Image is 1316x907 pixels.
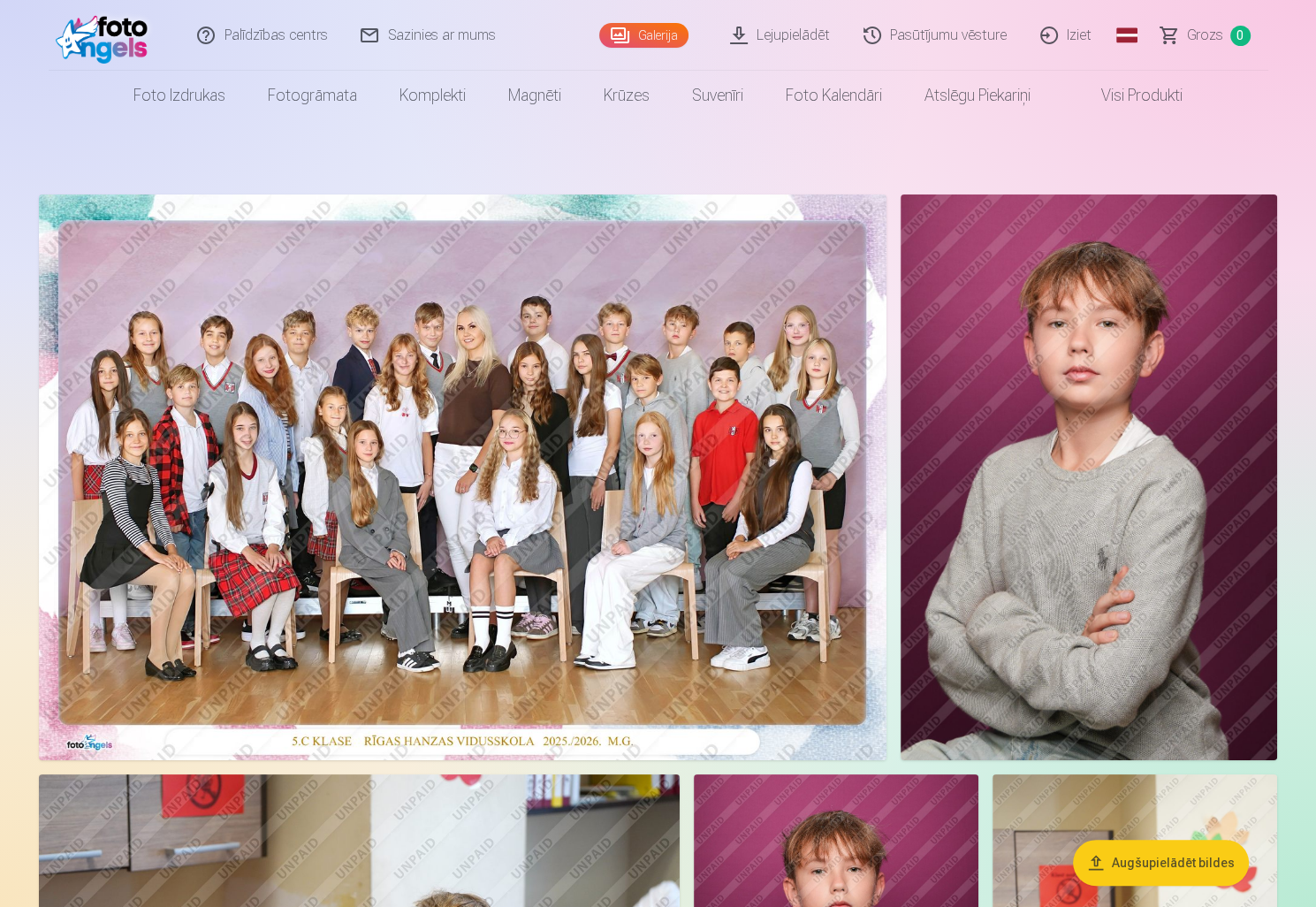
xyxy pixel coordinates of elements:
a: Suvenīri [671,71,764,120]
button: Augšupielādēt bildes [1073,840,1249,886]
a: Komplekti [378,71,487,120]
a: Galerija [599,23,688,48]
img: /fa1 [56,7,157,64]
span: 0 [1230,26,1251,46]
a: Foto kalendāri [764,71,903,120]
a: Krūzes [582,71,671,120]
a: Magnēti [487,71,582,120]
a: Foto izdrukas [112,71,247,120]
a: Atslēgu piekariņi [903,71,1052,120]
a: Fotogrāmata [247,71,378,120]
span: Grozs [1187,25,1223,46]
a: Visi produkti [1052,71,1204,120]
